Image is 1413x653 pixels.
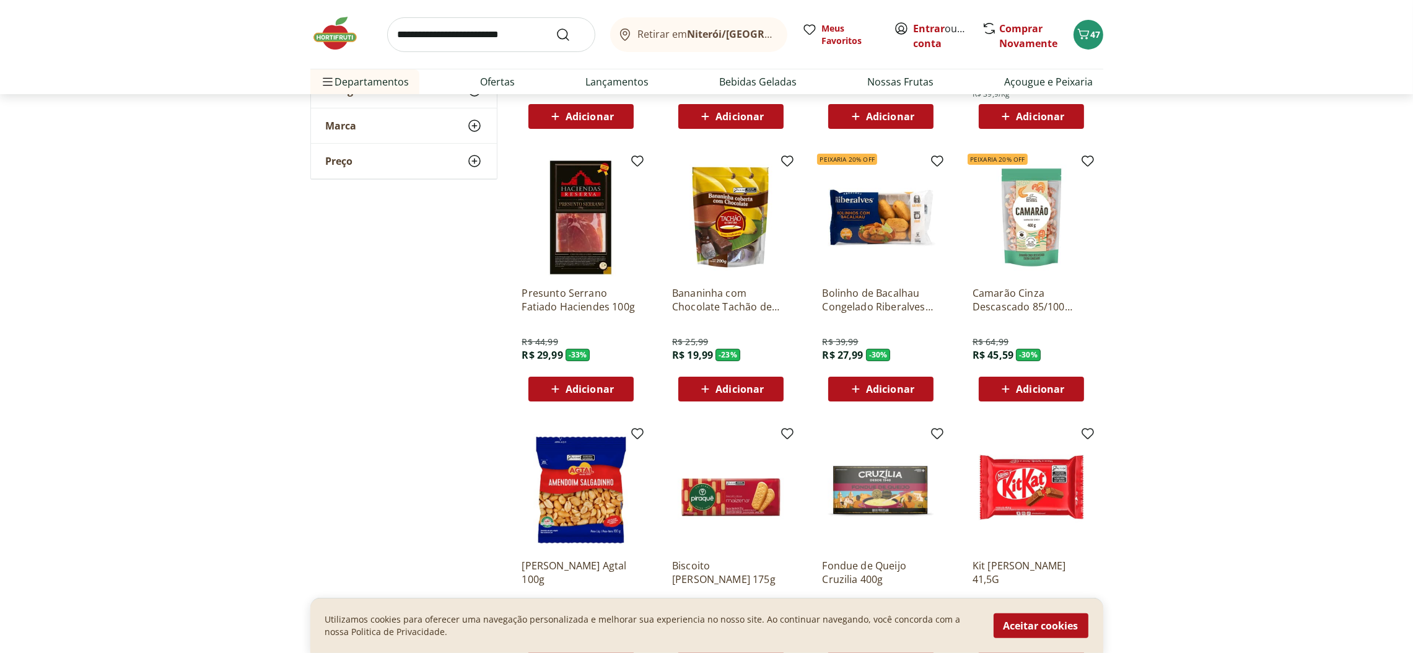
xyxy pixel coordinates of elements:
[973,159,1090,276] img: Camarão Cinza Descascado 85/100 Congelado Natural Da Terra 400g
[610,17,787,52] button: Retirar emNiterói/[GEOGRAPHIC_DATA]
[866,349,891,361] span: - 30 %
[678,104,784,129] button: Adicionar
[817,154,877,165] span: Peixaria 20% OFF
[566,112,614,121] span: Adicionar
[715,384,764,394] span: Adicionar
[672,559,790,586] a: Biscoito [PERSON_NAME] 175g
[522,286,640,313] a: Presunto Serrano Fatiado Haciendes 100g
[914,21,969,51] span: ou
[556,27,585,42] button: Submit Search
[1016,112,1064,121] span: Adicionar
[914,22,945,35] a: Entrar
[822,159,940,276] img: Bolinho de Bacalhau Congelado Riberalves 300g
[637,28,774,40] span: Retirar em
[822,431,940,549] img: Fondue de Queijo Cruzilia 400g
[973,89,1010,99] span: R$ 39,9/Kg
[979,104,1084,129] button: Adicionar
[320,67,335,97] button: Menu
[326,155,353,167] span: Preço
[672,336,708,348] span: R$ 25,99
[585,74,649,89] a: Lançamentos
[715,349,740,361] span: - 23 %
[802,22,879,47] a: Meus Favoritos
[522,559,640,586] a: [PERSON_NAME] Agtal 100g
[311,144,497,178] button: Preço
[1004,74,1093,89] a: Açougue e Peixaria
[719,74,797,89] a: Bebidas Geladas
[672,431,790,549] img: Biscoito Maizena Piraque 175g
[994,613,1088,638] button: Aceitar cookies
[566,384,614,394] span: Adicionar
[1091,28,1101,40] span: 47
[828,377,934,401] button: Adicionar
[822,348,863,362] span: R$ 27,99
[522,159,640,276] img: Presunto Serrano Fatiado Haciendes 100g
[310,15,372,52] img: Hortifruti
[973,559,1090,586] a: Kit [PERSON_NAME] 41,5G
[522,336,558,348] span: R$ 44,99
[325,613,979,638] p: Utilizamos cookies para oferecer uma navegação personalizada e melhorar sua experiencia no nosso ...
[1016,384,1064,394] span: Adicionar
[480,74,515,89] a: Ofertas
[973,348,1013,362] span: R$ 45,59
[979,377,1084,401] button: Adicionar
[528,377,634,401] button: Adicionar
[672,159,790,276] img: Bananinha com Chocolate Tachão de Ubatuba 200g
[522,431,640,549] img: Amendoim Salgadinho Agtal 100g
[566,349,590,361] span: - 33 %
[968,154,1028,165] span: Peixaria 20% OFF
[387,17,595,52] input: search
[973,431,1090,549] img: Kit Kat Ao Leite 41,5G
[973,286,1090,313] a: Camarão Cinza Descascado 85/100 Congelado Natural Da Terra 400g
[687,27,828,41] b: Niterói/[GEOGRAPHIC_DATA]
[1000,22,1058,50] a: Comprar Novamente
[866,112,914,121] span: Adicionar
[866,384,914,394] span: Adicionar
[822,22,879,47] span: Meus Favoritos
[678,377,784,401] button: Adicionar
[311,108,497,143] button: Marca
[672,286,790,313] a: Bananinha com Chocolate Tachão de Ubatuba 200g
[326,120,357,132] span: Marca
[672,348,713,362] span: R$ 19,99
[867,74,934,89] a: Nossas Frutas
[828,104,934,129] button: Adicionar
[528,104,634,129] button: Adicionar
[320,67,409,97] span: Departamentos
[822,336,858,348] span: R$ 39,99
[715,112,764,121] span: Adicionar
[522,348,563,362] span: R$ 29,99
[1016,349,1041,361] span: - 30 %
[914,22,982,50] a: Criar conta
[973,336,1008,348] span: R$ 64,99
[1074,20,1103,50] button: Carrinho
[822,559,940,586] a: Fondue de Queijo Cruzilia 400g
[822,286,940,313] a: Bolinho de Bacalhau Congelado Riberalves 300g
